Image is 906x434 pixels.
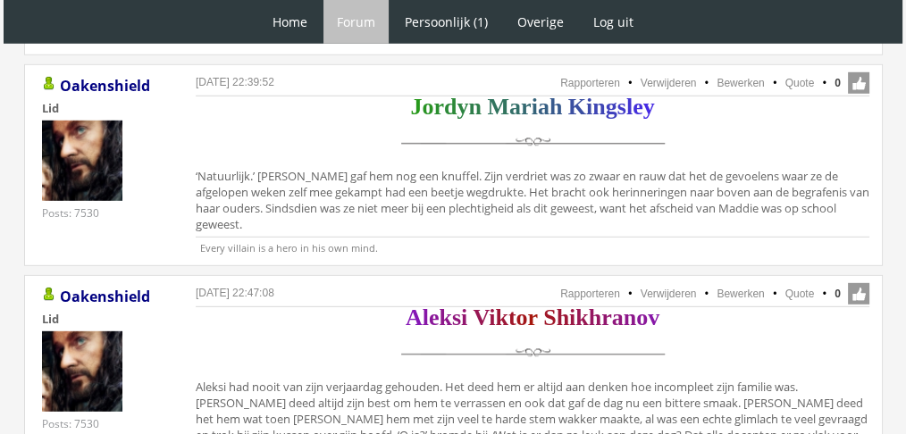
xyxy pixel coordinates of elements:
[575,305,588,330] span: k
[589,305,601,330] span: h
[717,77,764,89] a: Bewerken
[457,94,469,120] span: y
[612,305,624,330] span: a
[641,288,697,300] a: Verwijderen
[557,305,569,330] span: h
[394,334,671,374] img: scheidingslijn.png
[487,94,509,120] span: M
[196,76,274,88] a: [DATE] 22:39:52
[42,311,167,327] div: Lid
[42,205,99,221] div: Posts: 7530
[42,416,99,431] div: Posts: 7530
[568,94,586,120] span: K
[528,305,538,330] span: r
[636,305,648,330] span: o
[569,305,575,330] span: i
[624,305,636,330] span: n
[560,288,620,300] a: Rapporteren
[60,76,150,96] a: Oakenshield
[606,94,617,120] span: g
[835,286,841,302] span: 0
[42,100,167,116] div: Lid
[521,94,532,120] span: r
[626,94,633,120] span: l
[42,331,122,412] img: Oakenshield
[641,77,697,89] a: Verwijderen
[422,94,433,120] span: o
[508,305,516,330] span: t
[473,305,489,330] span: V
[439,305,451,330] span: k
[489,305,495,330] span: i
[394,123,671,163] img: scheidingslijn.png
[532,94,538,120] span: i
[423,305,429,330] span: l
[509,94,521,120] span: a
[633,94,643,120] span: e
[196,99,869,237] div: ‘Natuurlijk.’ [PERSON_NAME] gaf hem nog een knuffel. Zijn verdriet was zo zwaar en rauw dat het d...
[643,94,655,120] span: y
[617,94,626,120] span: s
[469,94,482,120] span: n
[429,305,440,330] span: e
[538,94,549,120] span: a
[543,305,556,330] span: S
[601,305,612,330] span: r
[516,305,528,330] span: o
[444,94,457,120] span: d
[648,305,659,330] span: v
[452,305,461,330] span: s
[196,237,869,255] p: Every villain is a hero in his own mind.
[586,94,592,120] span: i
[60,287,150,306] a: Oakenshield
[549,94,562,120] span: h
[785,288,815,300] a: Quote
[835,75,841,91] span: 0
[406,305,423,330] span: A
[592,94,605,120] span: n
[410,94,422,120] span: J
[461,305,467,330] span: i
[42,288,56,302] img: Gebruiker is online
[560,77,620,89] a: Rapporteren
[433,94,444,120] span: r
[717,288,764,300] a: Bewerken
[42,121,122,201] img: Oakenshield
[196,287,274,299] a: [DATE] 22:47:08
[42,77,56,91] img: Gebruiker is online
[785,77,815,89] a: Quote
[495,305,508,330] span: k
